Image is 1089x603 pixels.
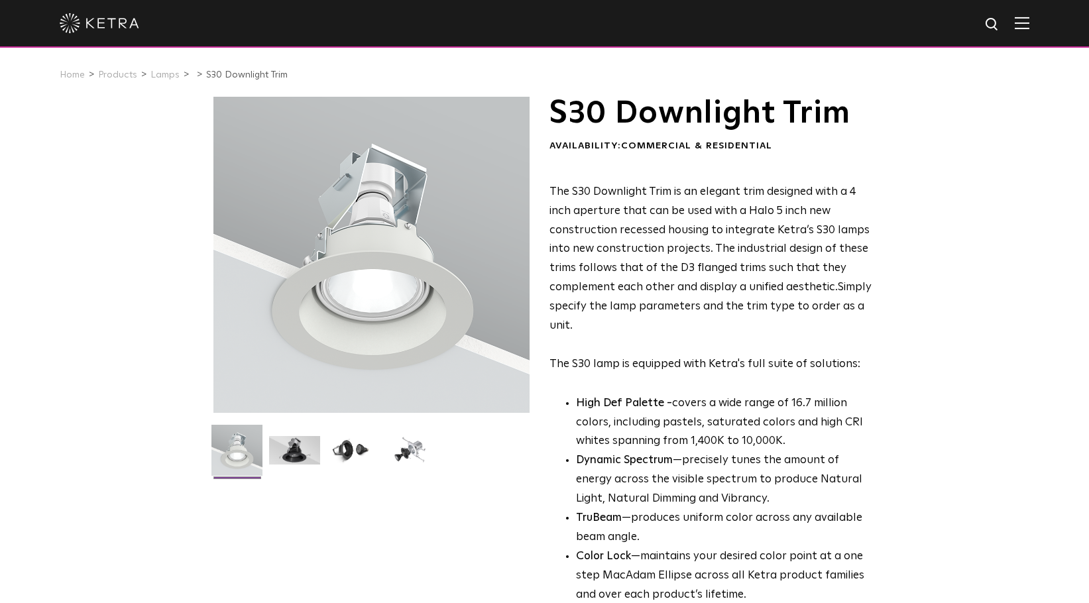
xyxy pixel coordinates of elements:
[984,17,1001,33] img: search icon
[576,398,672,409] strong: High Def Palette -
[576,512,622,523] strong: TruBeam
[576,394,872,452] p: covers a wide range of 16.7 million colors, including pastels, saturated colors and high CRI whit...
[549,282,872,331] span: Simply specify the lamp parameters and the trim type to order as a unit.​
[576,451,872,509] li: —precisely tunes the amount of energy across the visible spectrum to produce Natural Light, Natur...
[269,436,320,474] img: S30 Halo Downlight_Hero_Black_Gradient
[206,70,288,80] a: S30 Downlight Trim
[327,436,378,474] img: S30 Halo Downlight_Table Top_Black
[576,509,872,547] li: —produces uniform color across any available beam angle.
[211,425,262,486] img: S30-DownlightTrim-2021-Web-Square
[60,70,85,80] a: Home
[576,551,631,562] strong: Color Lock
[150,70,180,80] a: Lamps
[60,13,139,33] img: ketra-logo-2019-white
[549,97,872,130] h1: S30 Downlight Trim
[549,186,870,293] span: The S30 Downlight Trim is an elegant trim designed with a 4 inch aperture that can be used with a...
[384,436,435,474] img: S30 Halo Downlight_Exploded_Black
[98,70,137,80] a: Products
[1015,17,1029,29] img: Hamburger%20Nav.svg
[621,141,772,150] span: Commercial & Residential
[576,455,673,466] strong: Dynamic Spectrum
[549,183,872,374] p: The S30 lamp is equipped with Ketra's full suite of solutions:
[549,140,872,153] div: Availability:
